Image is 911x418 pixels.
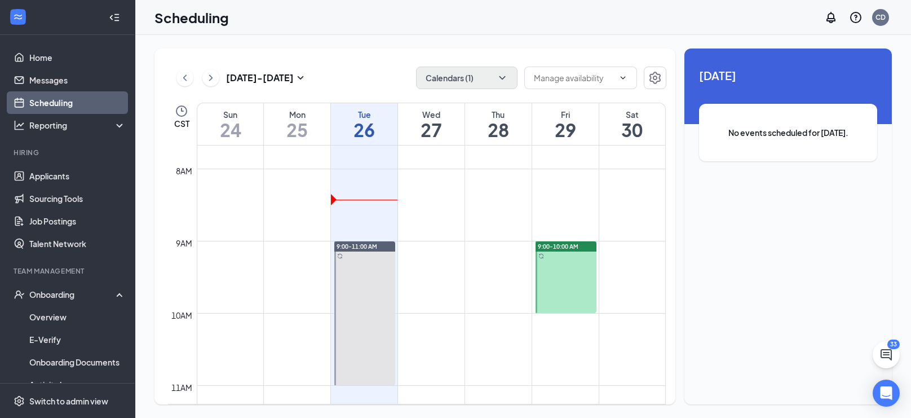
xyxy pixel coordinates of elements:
[264,103,330,145] a: August 25, 2025
[29,91,126,114] a: Scheduling
[294,71,307,85] svg: SmallChevronDown
[29,289,116,300] div: Onboarding
[699,67,877,84] span: [DATE]
[174,118,189,129] span: CST
[29,46,126,69] a: Home
[873,380,900,407] div: Open Intercom Messenger
[398,120,465,139] h1: 27
[29,373,126,396] a: Activity log
[337,253,343,259] svg: Sync
[179,71,191,85] svg: ChevronLeft
[14,289,25,300] svg: UserCheck
[169,309,194,322] div: 10am
[398,103,465,145] a: August 27, 2025
[618,73,627,82] svg: ChevronDown
[14,120,25,131] svg: Analysis
[176,69,193,86] button: ChevronLeft
[644,67,666,89] button: Settings
[29,395,108,407] div: Switch to admin view
[29,351,126,373] a: Onboarding Documents
[538,243,578,250] span: 9:00-10:00 AM
[197,103,263,145] a: August 24, 2025
[29,210,126,232] a: Job Postings
[534,72,614,84] input: Manage availability
[14,266,123,276] div: Team Management
[109,12,120,23] svg: Collapse
[29,165,126,187] a: Applicants
[154,8,229,27] h1: Scheduling
[465,109,532,120] div: Thu
[205,71,216,85] svg: ChevronRight
[29,306,126,328] a: Overview
[532,120,599,139] h1: 29
[331,120,397,139] h1: 26
[398,109,465,120] div: Wed
[12,11,24,23] svg: WorkstreamLogo
[337,243,377,250] span: 9:00-11:00 AM
[849,11,863,24] svg: QuestionInfo
[879,348,893,362] svg: ChatActive
[465,120,532,139] h1: 28
[197,109,263,120] div: Sun
[497,72,508,83] svg: ChevronDown
[875,12,886,22] div: CD
[648,71,662,85] svg: Settings
[465,103,532,145] a: August 28, 2025
[599,120,665,139] h1: 30
[175,104,188,118] svg: Clock
[538,253,544,259] svg: Sync
[599,109,665,120] div: Sat
[264,109,330,120] div: Mon
[174,165,194,177] div: 8am
[14,395,25,407] svg: Settings
[174,237,194,249] div: 9am
[416,67,518,89] button: Calendars (1)ChevronDown
[873,341,900,368] button: ChatActive
[887,340,900,349] div: 33
[29,120,126,131] div: Reporting
[197,120,263,139] h1: 24
[264,120,330,139] h1: 25
[532,109,599,120] div: Fri
[599,103,665,145] a: August 30, 2025
[202,69,219,86] button: ChevronRight
[14,148,123,157] div: Hiring
[532,103,599,145] a: August 29, 2025
[824,11,838,24] svg: Notifications
[29,187,126,210] a: Sourcing Tools
[722,126,855,139] span: No events scheduled for [DATE].
[331,109,397,120] div: Tue
[226,72,294,84] h3: [DATE] - [DATE]
[29,328,126,351] a: E-Verify
[331,103,397,145] a: August 26, 2025
[29,232,126,255] a: Talent Network
[29,69,126,91] a: Messages
[169,381,194,394] div: 11am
